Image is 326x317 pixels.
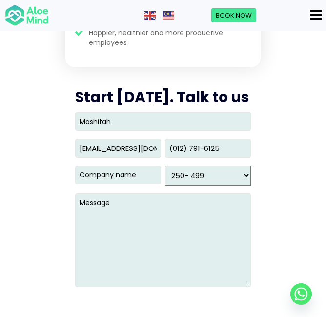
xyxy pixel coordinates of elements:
[165,139,251,158] input: Phone
[75,112,251,131] input: Name
[211,8,256,23] a: Book Now
[144,10,157,20] a: English
[5,4,49,27] img: Aloe mind Logo
[216,11,252,20] span: Book Now
[163,11,174,20] img: ms
[89,28,251,48] span: Happier, healthier and more productive employees
[75,166,161,184] input: Company name
[290,283,312,305] a: Whatsapp
[306,7,326,23] button: Menu
[75,87,251,107] h2: Start [DATE]. Talk to us
[144,11,156,20] img: en
[163,10,175,20] a: Malay
[75,139,161,158] input: Email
